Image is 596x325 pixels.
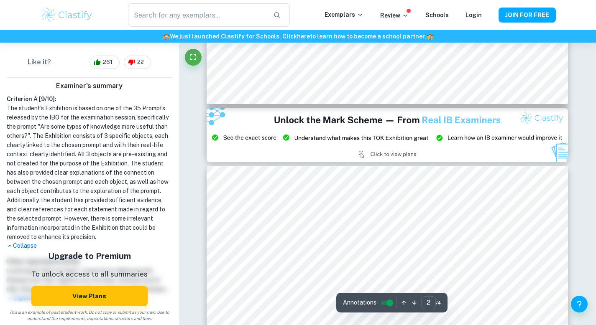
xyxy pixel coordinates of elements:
span: This is an example of past student work. Do not copy or submit as your own. Use to understand the... [3,309,176,322]
button: JOIN FOR FREE [499,8,556,23]
input: Search for any exemplars... [128,3,266,27]
img: Ad [207,108,568,162]
div: 22 [124,56,151,69]
h6: Examiner's summary [3,81,176,91]
h6: We just launched Clastify for Schools. Click to learn how to become a school partner. [2,32,594,41]
span: 22 [133,58,148,66]
span: / 4 [436,299,441,307]
h6: Criterion A [ 9 / 10 ]: [7,94,172,104]
button: Fullscreen [185,49,202,66]
a: Schools [425,12,449,18]
span: 261 [98,58,117,66]
div: 261 [90,56,120,69]
p: Review [380,11,409,20]
a: here [297,33,310,40]
p: Exemplars [325,10,363,19]
h5: Upgrade to Premium [31,250,148,262]
p: Collapse [7,241,172,250]
span: Annotations [343,298,376,307]
button: Help and Feedback [571,296,588,312]
a: Login [466,12,482,18]
h6: Like it? [28,57,51,67]
button: View Plans [31,286,148,306]
img: Clastify logo [41,7,94,23]
span: 🏫 [163,33,170,40]
p: To unlock access to all summaries [31,269,148,280]
h1: The student's Exhibition is based on one of the 35 Prompts released by the IBO for the examinatio... [7,104,172,241]
span: 🏫 [426,33,433,40]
